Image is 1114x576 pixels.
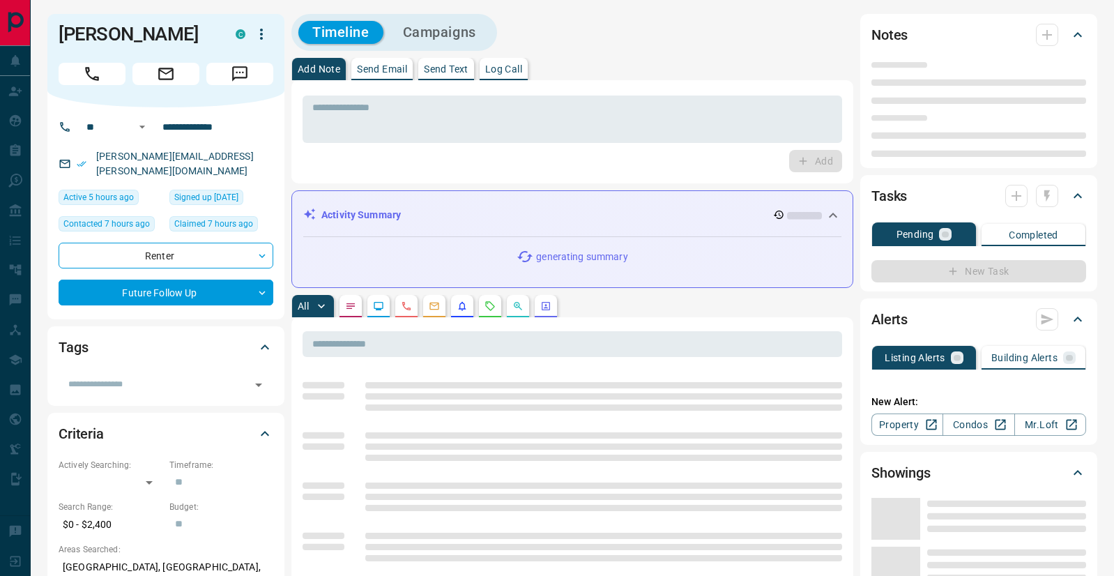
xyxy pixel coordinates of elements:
svg: Listing Alerts [457,301,468,312]
p: generating summary [536,250,627,264]
svg: Calls [401,301,412,312]
p: $0 - $2,400 [59,513,162,536]
svg: Notes [345,301,356,312]
p: Completed [1009,230,1058,240]
p: Timeframe: [169,459,273,471]
p: Log Call [485,64,522,74]
p: Send Text [424,64,468,74]
div: Renter [59,243,273,268]
p: Budget: [169,501,273,513]
p: Send Email [357,64,407,74]
h2: Tasks [871,185,907,207]
span: Message [206,63,273,85]
a: Property [871,414,943,436]
h2: Criteria [59,423,104,445]
p: New Alert: [871,395,1086,409]
svg: Opportunities [512,301,524,312]
p: Actively Searching: [59,459,162,471]
a: [PERSON_NAME][EMAIL_ADDRESS][PERSON_NAME][DOMAIN_NAME] [96,151,254,176]
svg: Agent Actions [540,301,551,312]
p: Search Range: [59,501,162,513]
div: Showings [871,456,1086,490]
button: Open [249,375,268,395]
p: Building Alerts [991,353,1058,363]
div: Tue Oct 14 2025 [169,216,273,236]
p: Add Note [298,64,340,74]
div: Tue Oct 14 2025 [59,190,162,209]
h2: Tags [59,336,88,358]
h2: Notes [871,24,908,46]
svg: Emails [429,301,440,312]
h2: Alerts [871,308,908,331]
div: Tue Oct 14 2025 [59,216,162,236]
div: Tasks [871,179,1086,213]
button: Campaigns [389,21,490,44]
p: Pending [896,229,934,239]
p: Listing Alerts [885,353,945,363]
span: Email [132,63,199,85]
a: Condos [943,414,1014,436]
h2: Showings [871,462,931,484]
div: condos.ca [236,29,245,39]
span: Contacted 7 hours ago [63,217,150,231]
button: Timeline [298,21,383,44]
p: All [298,301,309,311]
a: Mr.Loft [1014,414,1086,436]
div: Activity Summary [303,202,841,228]
span: Claimed 7 hours ago [174,217,253,231]
span: Active 5 hours ago [63,190,134,204]
button: Open [134,119,151,135]
span: Signed up [DATE] [174,190,238,204]
div: Alerts [871,303,1086,336]
span: Call [59,63,125,85]
p: Areas Searched: [59,543,273,556]
svg: Requests [484,301,496,312]
div: Tags [59,331,273,364]
div: Criteria [59,417,273,450]
div: Notes [871,18,1086,52]
div: Future Follow Up [59,280,273,305]
p: Activity Summary [321,208,401,222]
svg: Email Verified [77,159,86,169]
svg: Lead Browsing Activity [373,301,384,312]
h1: [PERSON_NAME] [59,23,215,45]
div: Sat Apr 01 2023 [169,190,273,209]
